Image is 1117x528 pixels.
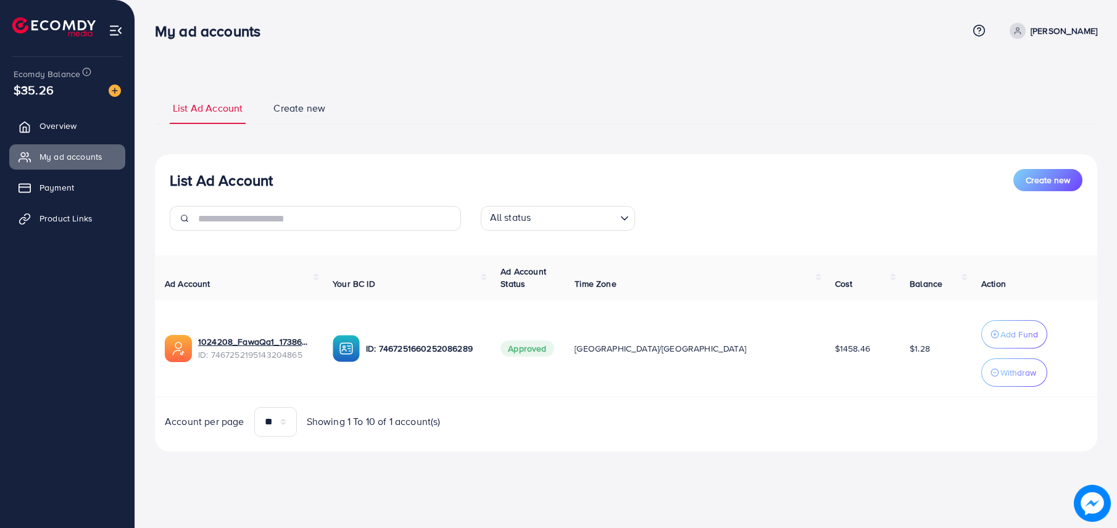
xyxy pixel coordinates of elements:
[165,415,244,429] span: Account per page
[910,278,942,290] span: Balance
[9,206,125,231] a: Product Links
[165,335,192,362] img: ic-ads-acc.e4c84228.svg
[9,144,125,169] a: My ad accounts
[9,175,125,200] a: Payment
[488,208,534,228] span: All status
[333,278,375,290] span: Your BC ID
[109,85,121,97] img: image
[198,349,313,361] span: ID: 7467252195143204865
[307,415,441,429] span: Showing 1 To 10 of 1 account(s)
[273,101,325,115] span: Create new
[1005,23,1097,39] a: [PERSON_NAME]
[366,341,481,356] p: ID: 7467251660252086289
[170,171,273,189] h3: List Ad Account
[173,101,243,115] span: List Ad Account
[198,336,313,348] a: 1024208_FawaQa1_1738605147168
[500,265,546,290] span: Ad Account Status
[198,336,313,361] div: <span class='underline'>1024208_FawaQa1_1738605147168</span></br>7467252195143204865
[1013,169,1082,191] button: Create new
[575,278,616,290] span: Time Zone
[500,340,554,357] span: Approved
[333,335,360,362] img: ic-ba-acc.ded83a64.svg
[1000,365,1036,380] p: Withdraw
[39,181,74,194] span: Payment
[39,120,77,132] span: Overview
[1031,23,1097,38] p: [PERSON_NAME]
[39,151,102,163] span: My ad accounts
[534,208,615,228] input: Search for option
[481,206,635,231] div: Search for option
[1074,485,1111,522] img: image
[1026,174,1070,186] span: Create new
[835,342,870,355] span: $1458.46
[910,342,930,355] span: $1.28
[14,81,54,99] span: $35.26
[12,17,96,36] img: logo
[1000,327,1038,342] p: Add Fund
[981,278,1006,290] span: Action
[14,68,80,80] span: Ecomdy Balance
[109,23,123,38] img: menu
[835,278,853,290] span: Cost
[575,342,746,355] span: [GEOGRAPHIC_DATA]/[GEOGRAPHIC_DATA]
[981,320,1047,349] button: Add Fund
[9,113,125,138] a: Overview
[981,358,1047,387] button: Withdraw
[165,278,210,290] span: Ad Account
[155,22,270,40] h3: My ad accounts
[39,212,93,225] span: Product Links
